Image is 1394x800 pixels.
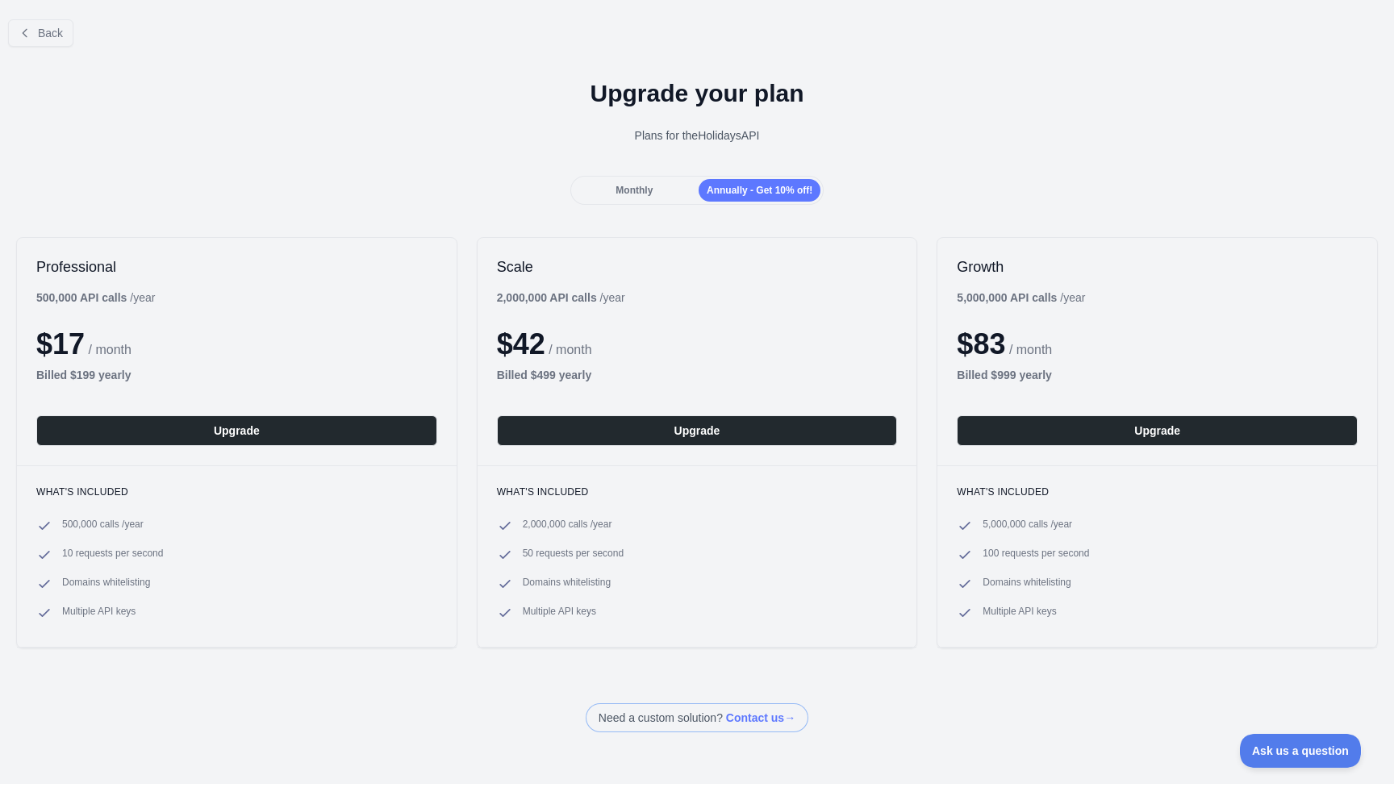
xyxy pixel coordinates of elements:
[957,290,1085,306] div: / year
[497,327,545,360] span: $ 42
[497,290,625,306] div: / year
[497,291,597,304] b: 2,000,000 API calls
[957,291,1057,304] b: 5,000,000 API calls
[497,257,898,277] h2: Scale
[957,327,1005,360] span: $ 83
[1240,734,1362,768] iframe: Toggle Customer Support
[957,257,1358,277] h2: Growth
